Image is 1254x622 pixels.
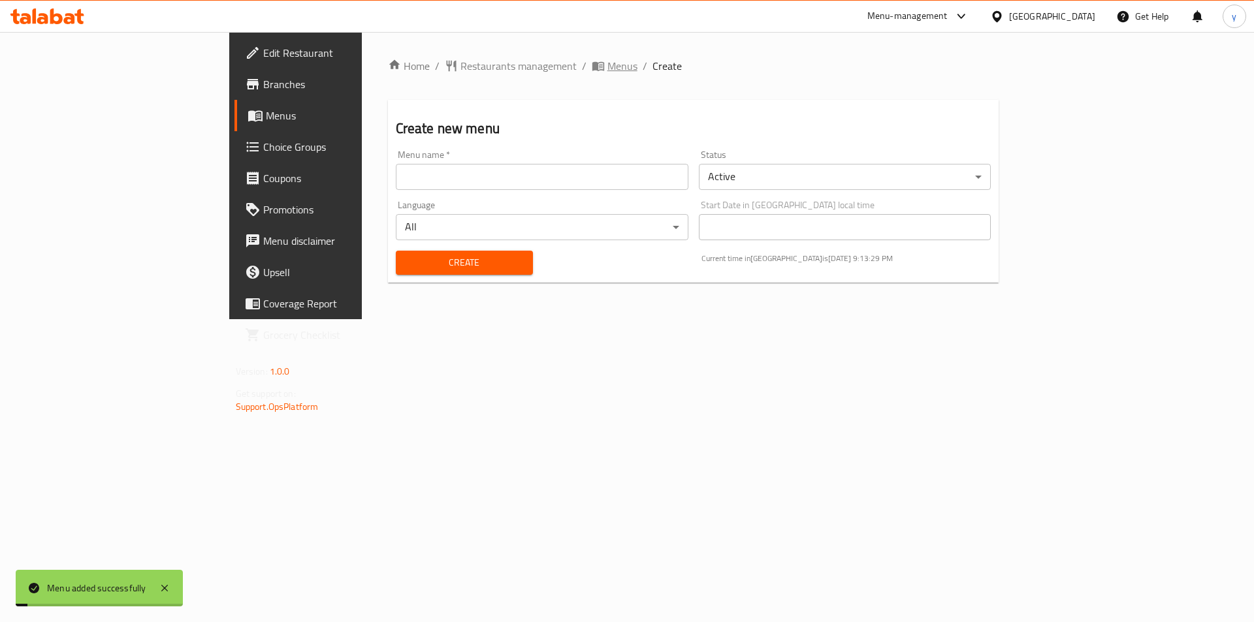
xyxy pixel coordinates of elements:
[234,194,439,225] a: Promotions
[867,8,948,24] div: Menu-management
[236,398,319,415] a: Support.OpsPlatform
[607,58,637,74] span: Menus
[396,214,688,240] div: All
[396,119,991,138] h2: Create new menu
[701,253,991,264] p: Current time in [GEOGRAPHIC_DATA] is [DATE] 9:13:29 PM
[460,58,577,74] span: Restaurants management
[263,139,428,155] span: Choice Groups
[47,581,146,595] div: Menu added successfully
[236,385,296,402] span: Get support on:
[1232,9,1236,23] span: y
[263,296,428,311] span: Coverage Report
[266,108,428,123] span: Menus
[234,225,439,257] a: Menu disclaimer
[234,319,439,350] a: Grocery Checklist
[234,69,439,100] a: Branches
[582,58,587,74] li: /
[263,264,428,280] span: Upsell
[263,45,428,61] span: Edit Restaurant
[234,100,439,131] a: Menus
[270,363,290,380] span: 1.0.0
[236,363,268,380] span: Version:
[445,58,577,74] a: Restaurants management
[1009,9,1095,23] div: [GEOGRAPHIC_DATA]
[263,233,428,249] span: Menu disclaimer
[234,257,439,288] a: Upsell
[406,255,522,271] span: Create
[263,170,428,186] span: Coupons
[263,76,428,92] span: Branches
[396,251,533,275] button: Create
[643,58,647,74] li: /
[592,58,637,74] a: Menus
[234,163,439,194] a: Coupons
[652,58,682,74] span: Create
[263,202,428,217] span: Promotions
[388,58,999,74] nav: breadcrumb
[699,164,991,190] div: Active
[234,37,439,69] a: Edit Restaurant
[234,288,439,319] a: Coverage Report
[234,131,439,163] a: Choice Groups
[263,327,428,343] span: Grocery Checklist
[396,164,688,190] input: Please enter Menu name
